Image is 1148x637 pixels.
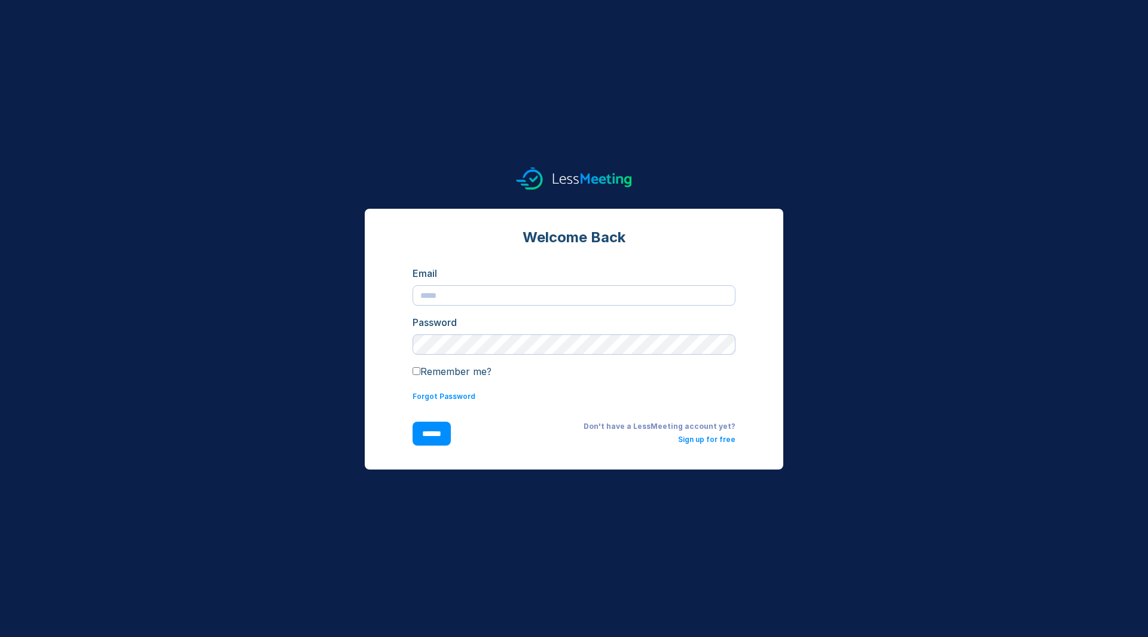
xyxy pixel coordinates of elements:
[516,167,632,190] img: logo.svg
[413,315,735,330] div: Password
[678,435,735,444] a: Sign up for free
[413,367,420,375] input: Remember me?
[413,266,735,281] div: Email
[413,228,735,247] div: Welcome Back
[413,392,475,401] a: Forgot Password
[470,422,735,431] div: Don't have a LessMeeting account yet?
[413,365,491,377] label: Remember me?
